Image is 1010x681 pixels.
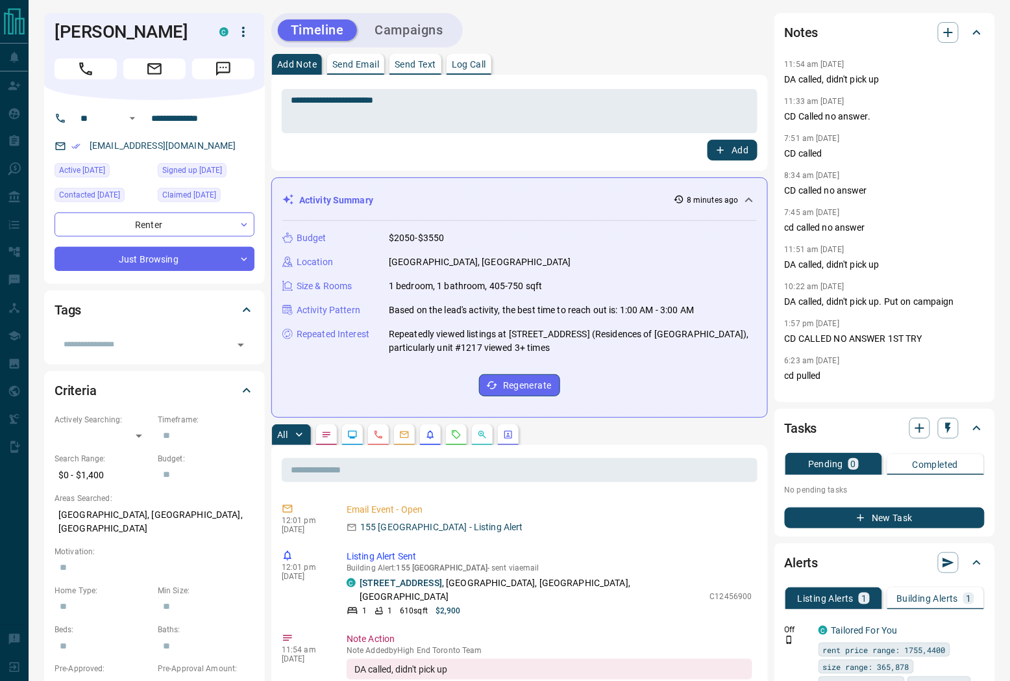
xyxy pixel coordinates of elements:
div: Notes [785,17,985,48]
button: Add [708,140,757,161]
p: Size & Rooms [297,279,352,293]
p: 1 [966,594,971,603]
p: 3:42 pm [DATE] [785,393,840,402]
h2: Tags [55,300,81,320]
p: [GEOGRAPHIC_DATA], [GEOGRAPHIC_DATA] [389,255,571,269]
p: 1 [388,605,392,617]
p: $0 - $1,400 [55,465,151,486]
div: Renter [55,212,254,237]
p: DA called, didn't pick up [785,73,985,86]
div: DA called, didn't pick up [347,659,752,680]
p: 11:33 am [DATE] [785,97,844,106]
p: [DATE] [282,572,327,581]
p: Repeated Interest [297,328,369,341]
p: Note Action [347,632,752,646]
p: Beds: [55,624,151,636]
p: 1 [362,605,367,617]
span: size range: 365,878 [823,660,909,673]
p: 155 [GEOGRAPHIC_DATA] - Listing Alert [360,520,523,534]
span: Contacted [DATE] [59,188,120,201]
p: DA called, didn't pick up. Put on campaign [785,295,985,309]
div: Activity Summary8 minutes ago [282,188,757,212]
p: 7:45 am [DATE] [785,208,840,217]
p: Listing Alert Sent [347,550,752,563]
svg: Email Verified [71,142,80,151]
p: 610 sqft [400,605,428,617]
p: Areas Searched: [55,493,254,504]
p: Log Call [452,60,486,69]
h2: Criteria [55,380,97,401]
p: 12:01 pm [282,563,327,572]
a: Tailored For You [831,625,898,636]
span: 155 [GEOGRAPHIC_DATA] [397,563,487,572]
p: Budget [297,231,326,245]
span: rent price range: 1755,4400 [823,643,946,656]
p: CD Called no answer. [785,110,985,123]
p: DA called, didn't pick up [785,258,985,272]
h2: Notes [785,22,819,43]
p: No pending tasks [785,480,985,500]
p: Email Event - Open [347,503,752,517]
p: C12456900 [710,591,752,602]
p: 11:54 am [DATE] [785,60,844,69]
p: [GEOGRAPHIC_DATA], [GEOGRAPHIC_DATA], [GEOGRAPHIC_DATA] [55,504,254,539]
svg: Agent Actions [503,430,513,440]
p: Send Text [395,60,436,69]
div: Criteria [55,375,254,406]
p: Activity Pattern [297,303,360,317]
svg: Listing Alerts [425,430,436,440]
div: Mon Oct 13 2025 [55,163,151,181]
p: Baths: [158,624,254,636]
p: $2,900 [436,605,461,617]
div: Just Browsing [55,247,254,271]
p: 8 minutes ago [687,194,738,206]
div: Alerts [785,547,985,578]
p: 0 [851,459,856,469]
button: Open [125,110,140,126]
p: Send Email [332,60,379,69]
p: 11:54 am [282,645,327,654]
svg: Notes [321,430,332,440]
div: condos.ca [819,626,828,635]
svg: Emails [399,430,410,440]
p: Repeatedly viewed listings at [STREET_ADDRESS] (Residences of [GEOGRAPHIC_DATA]), particularly un... [389,328,757,355]
p: Completed [913,460,959,469]
span: Email [123,58,186,79]
p: Building Alerts [896,594,958,603]
svg: Requests [451,430,462,440]
p: 1 [861,594,867,603]
p: 7:51 am [DATE] [785,134,840,143]
button: Campaigns [362,19,456,41]
p: Min Size: [158,585,254,597]
p: , [GEOGRAPHIC_DATA], [GEOGRAPHIC_DATA], [GEOGRAPHIC_DATA] [360,576,704,604]
p: Activity Summary [299,194,373,207]
span: Active [DATE] [59,164,105,177]
div: Tasks [785,413,985,444]
button: New Task [785,508,985,528]
p: Motivation: [55,546,254,558]
p: Based on the lead's activity, the best time to reach out is: 1:00 AM - 3:00 AM [389,303,694,317]
div: Thu May 08 2025 [158,188,254,206]
svg: Calls [373,430,384,440]
p: Pending [808,459,843,469]
p: CD CALLED NO ANSWER 1ST TRY [785,332,985,346]
h2: Alerts [785,552,819,573]
div: condos.ca [347,578,356,587]
p: CD called no answer [785,184,985,198]
div: condos.ca [219,27,228,36]
p: 10:22 am [DATE] [785,282,844,291]
p: Pre-Approved: [55,663,151,675]
span: Message [192,58,254,79]
p: 12:01 pm [282,516,327,525]
div: Wed Apr 07 2021 [158,163,254,181]
svg: Opportunities [477,430,487,440]
button: Regenerate [479,374,560,396]
p: Add Note [277,60,317,69]
a: [STREET_ADDRESS] [360,578,442,588]
p: [DATE] [282,654,327,663]
p: Home Type: [55,585,151,597]
p: Listing Alerts [798,594,854,603]
p: cd called no answer [785,221,985,235]
span: Call [55,58,117,79]
p: Building Alert : - sent via email [347,563,752,572]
